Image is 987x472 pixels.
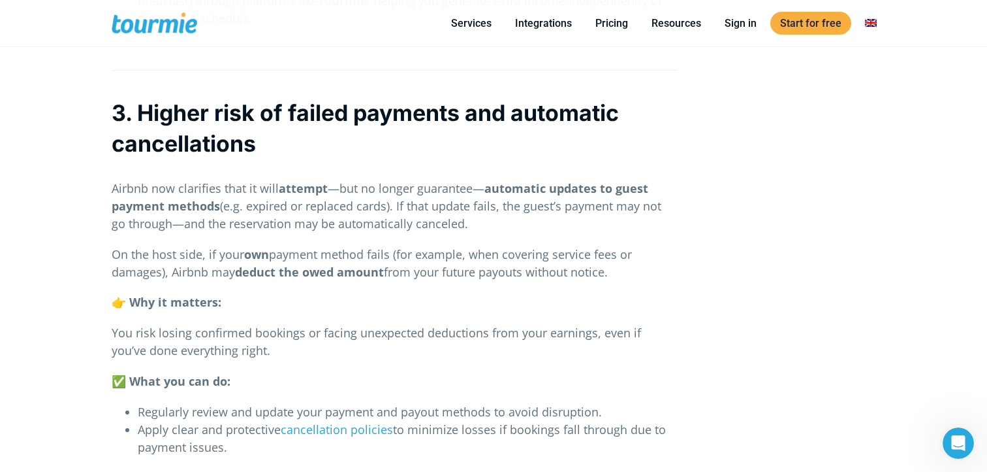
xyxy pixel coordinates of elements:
strong: 3. Higher risk of failed payments and automatic cancellations [112,99,619,157]
p: On the host side, if your payment method fails (for example, when covering service fees or damage... [112,246,678,281]
strong: own [244,246,269,262]
a: Integrations [505,15,582,31]
li: Apply clear and protective to minimize losses if bookings fall through due to payment issues. [138,421,678,456]
a: Resources [642,15,711,31]
a: Services [441,15,501,31]
strong: automatic updates to guest payment methods [112,180,648,214]
a: Sign in [715,15,766,31]
a: cancellation policies [281,422,393,437]
strong: attempt [279,180,328,196]
iframe: Intercom live chat [943,428,974,459]
p: You risk losing confirmed bookings or facing unexpected deductions from your earnings, even if yo... [112,324,678,360]
strong: ✅ What you can do: [112,373,230,389]
a: Start for free [770,12,851,35]
a: Pricing [586,15,638,31]
strong: deduct the owed amount [235,264,384,280]
li: Regularly review and update your payment and payout methods to avoid disruption. [138,403,678,421]
p: Airbnb now clarifies that it will —but no longer guarantee— (e.g. expired or replaced cards). If ... [112,180,678,233]
strong: 👉 Why it matters: [112,294,221,310]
